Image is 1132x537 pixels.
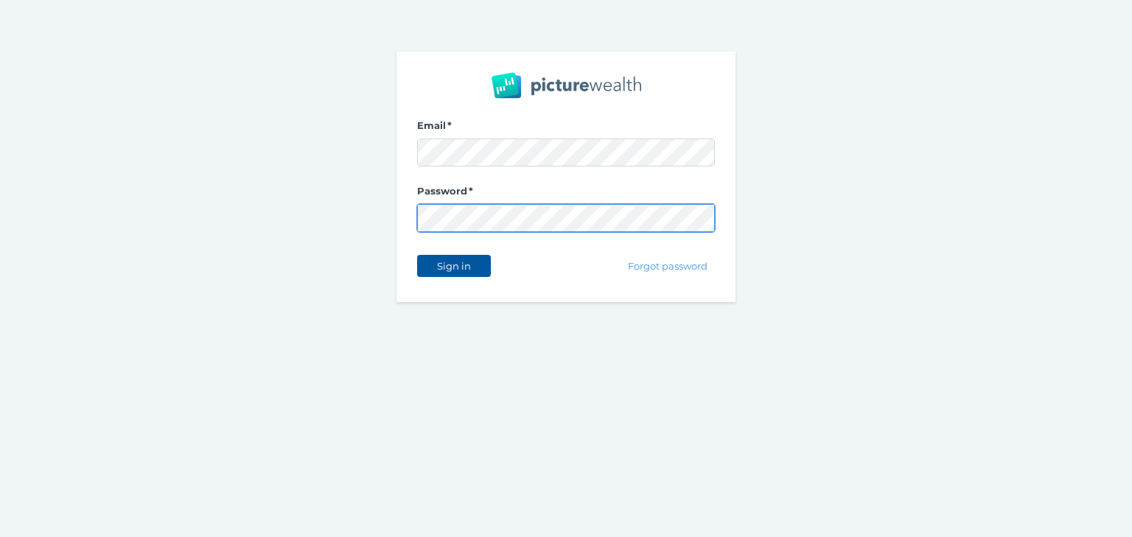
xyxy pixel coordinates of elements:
[621,255,715,277] button: Forgot password
[417,185,715,204] label: Password
[492,72,641,99] img: PW
[622,260,714,272] span: Forgot password
[417,119,715,138] label: Email
[430,260,477,272] span: Sign in
[417,255,491,277] button: Sign in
